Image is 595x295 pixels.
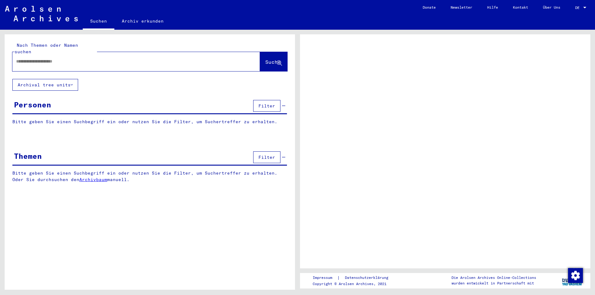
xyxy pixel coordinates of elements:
[12,170,287,183] p: Bitte geben Sie einen Suchbegriff ein oder nutzen Sie die Filter, um Suchertreffer zu erhalten. O...
[260,52,287,71] button: Suche
[14,150,42,162] div: Themen
[83,14,114,30] a: Suchen
[258,154,275,160] span: Filter
[265,59,281,65] span: Suche
[79,177,107,182] a: Archivbaum
[258,103,275,109] span: Filter
[253,100,280,112] button: Filter
[12,79,78,91] button: Archival tree units
[313,281,396,287] p: Copyright © Arolsen Archives, 2021
[452,280,536,286] p: wurden entwickelt in Partnerschaft mit
[561,273,584,288] img: yv_logo.png
[340,275,396,281] a: Datenschutzerklärung
[12,119,287,125] p: Bitte geben Sie einen Suchbegriff ein oder nutzen Sie die Filter, um Suchertreffer zu erhalten.
[568,268,583,283] img: Zustimmung ändern
[313,275,337,281] a: Impressum
[575,6,582,10] span: DE
[15,42,78,54] mat-label: Nach Themen oder Namen suchen
[253,151,280,163] button: Filter
[5,6,78,21] img: Arolsen_neg.svg
[114,14,171,28] a: Archiv erkunden
[313,275,396,281] div: |
[452,275,536,280] p: Die Arolsen Archives Online-Collections
[14,99,51,110] div: Personen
